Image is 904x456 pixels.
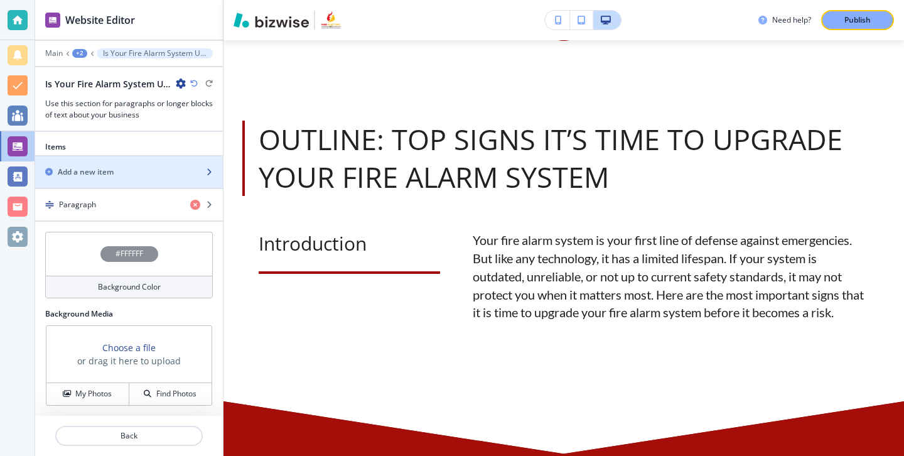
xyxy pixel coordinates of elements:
h3: or drag it here to upload [77,354,181,367]
p: Outline: Top Signs It’s Time to Upgrade Your Fire Alarm System [259,121,869,196]
button: Is Your Fire Alarm System Up to Code? Heres How to Check [97,48,213,58]
h2: Is Your Fire Alarm System Up to Code? Heres How to Check [45,77,171,90]
p: Introduction [259,231,440,256]
h4: My Photos [75,388,112,399]
button: Add a new item [35,156,223,188]
h3: Use this section for paragraphs or longer blocks of text about your business [45,98,213,121]
h4: Find Photos [156,388,196,399]
button: Find Photos [129,383,212,405]
button: #FFFFFFBackground Color [45,232,213,298]
h2: Items [45,141,66,153]
button: +2 [72,49,87,58]
p: Your fire alarm system is your first line of defense against emergencies. But like any technology... [473,231,869,322]
button: My Photos [46,383,129,405]
button: DragParagraph [35,189,223,222]
img: Drag [45,200,54,209]
button: Back [55,426,203,446]
h2: Add a new item [58,166,114,178]
h4: #FFFFFF [116,248,143,259]
h4: Background Color [98,281,161,293]
button: Main [45,49,63,58]
button: Publish [821,10,894,30]
p: Is Your Fire Alarm System Up to Code? Heres How to Check [103,49,207,58]
div: Choose a fileor drag it here to uploadMy PhotosFind Photos [45,325,213,406]
h4: Paragraph [59,199,96,210]
h3: Need help? [772,14,811,26]
img: Bizwise Logo [234,13,309,28]
h2: Background Media [45,308,213,320]
h2: Website Editor [65,13,135,28]
button: Choose a file [102,341,156,354]
p: Back [56,430,202,442]
p: Publish [844,14,871,26]
img: editor icon [45,13,60,28]
img: Your Logo [320,10,342,30]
